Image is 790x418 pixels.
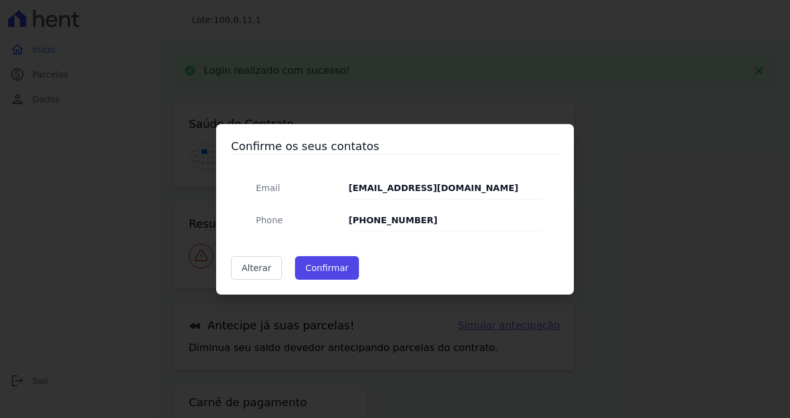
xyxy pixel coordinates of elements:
[295,256,360,280] button: Confirmar
[348,215,437,225] strong: [PHONE_NUMBER]
[231,139,559,154] h3: Confirme os seus contatos
[348,183,518,193] strong: [EMAIL_ADDRESS][DOMAIN_NAME]
[256,183,280,193] span: translation missing: pt-BR.public.contracts.modal.confirmation.email
[231,256,282,280] a: Alterar
[256,215,283,225] span: translation missing: pt-BR.public.contracts.modal.confirmation.phone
